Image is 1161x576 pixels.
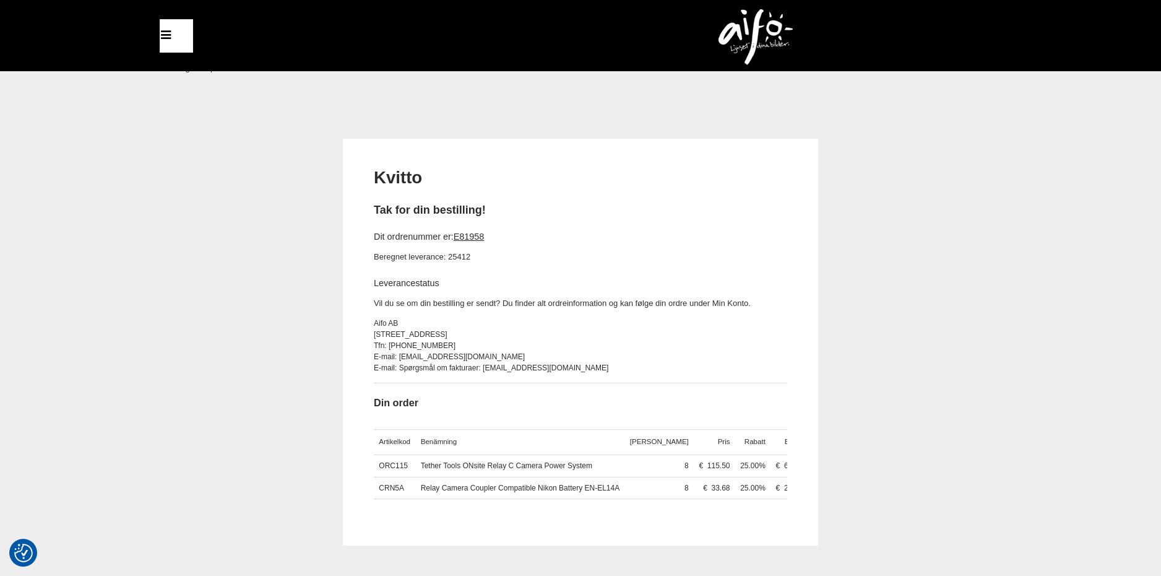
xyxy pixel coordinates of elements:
a: ORC115 [379,461,408,470]
span: [PERSON_NAME] [630,438,689,445]
img: logo.png [719,9,793,65]
span: 25.00% [740,461,766,470]
a: Relay Camera Coupler Compatible Nikon Battery EN-EL14A [421,484,619,492]
h2: Tak for din bestilling! [374,203,787,218]
span: 202.08 [784,484,807,492]
h4: Dit ordrenummer er: [374,230,787,243]
div: [STREET_ADDRESS] [374,329,787,340]
span: Belopp [785,438,807,445]
span: 115.50 [707,461,730,470]
h1: Kvitto [374,166,787,190]
h3: Din order [374,396,787,410]
a: Tether Tools ONsite Relay C Camera Power System [421,461,592,470]
p: Vil du se om din bestilling er sendt? Du finder alt ordreinformation og kan følge din ordre under... [374,297,787,310]
span: 693.00 [784,461,807,470]
button: Samtykkepræferencer [14,542,33,564]
div: Aifo AB [374,318,787,329]
span: 33.68 [711,484,730,492]
span: 8 [684,484,689,492]
h4: Leverancestatus [374,277,787,289]
span: 8 [684,461,689,470]
img: Revisit consent button [14,544,33,562]
a: CRN5A [379,484,404,492]
p: Beregnet leverance: 25412 [374,251,787,264]
div: E-mail: Spørgsmål om fakturaer: [EMAIL_ADDRESS][DOMAIN_NAME] [374,362,787,373]
div: Tfn: [PHONE_NUMBER] [374,340,787,351]
span: 25.00% [740,484,766,492]
span: Rabatt [745,438,766,445]
span: Benämning [421,438,457,445]
div: E-mail: [EMAIL_ADDRESS][DOMAIN_NAME] [374,351,787,362]
span: Artikelkod [379,438,410,445]
span: Pris [718,438,730,445]
a: E81958 [454,232,485,242]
